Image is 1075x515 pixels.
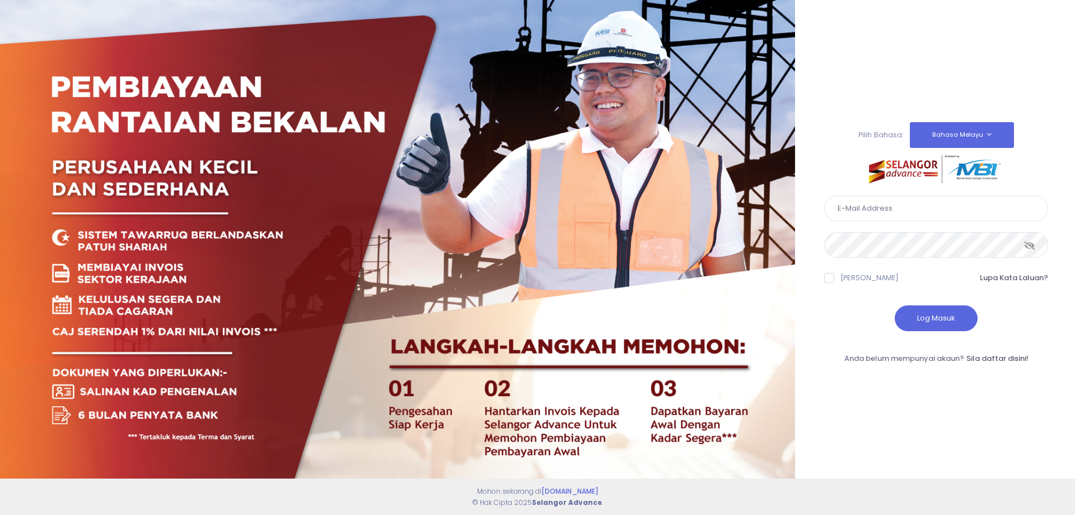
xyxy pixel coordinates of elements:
input: E-Mail Address [824,196,1048,221]
span: Pilih Bahasa: [858,129,903,140]
label: [PERSON_NAME] [841,272,899,284]
a: Sila daftar disini! [966,353,1029,364]
img: selangor-advance.png [869,155,1003,183]
span: Mohon sekarang di © Hak Cipta 2025 . [472,486,603,507]
span: Anda belum mempunyai akaun? [844,353,964,364]
button: Log Masuk [895,305,978,331]
a: Lupa Kata Laluan? [980,272,1048,284]
a: [DOMAIN_NAME] [541,486,599,496]
button: Bahasa Melayu [910,122,1014,148]
strong: Selangor Advance [532,498,602,507]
